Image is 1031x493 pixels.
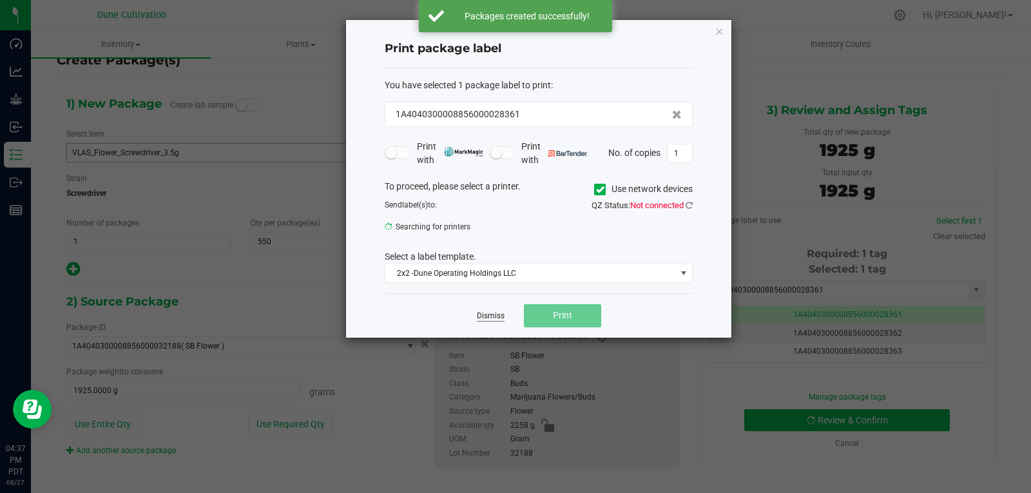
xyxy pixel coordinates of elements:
[385,79,693,92] div: :
[608,147,660,157] span: No. of copies
[524,304,601,327] button: Print
[548,150,588,157] img: bartender.png
[385,264,676,282] span: 2x2 -Dune Operating Holdings LLC
[594,182,693,196] label: Use network devices
[444,147,483,157] img: mark_magic_cybra.png
[521,140,588,167] span: Print with
[417,140,483,167] span: Print with
[375,250,702,264] div: Select a label template.
[592,200,693,210] span: QZ Status:
[385,217,529,237] span: Searching for printers
[396,108,520,121] span: 1A4040300008856000028361
[385,80,551,90] span: You have selected 1 package label to print
[375,180,702,199] div: To proceed, please select a printer.
[553,310,572,320] span: Print
[451,10,602,23] div: Packages created successfully!
[13,390,52,429] iframe: Resource center
[402,200,428,209] span: label(s)
[385,200,437,209] span: Send to:
[477,311,505,322] a: Dismiss
[630,200,684,210] span: Not connected
[385,41,693,57] h4: Print package label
